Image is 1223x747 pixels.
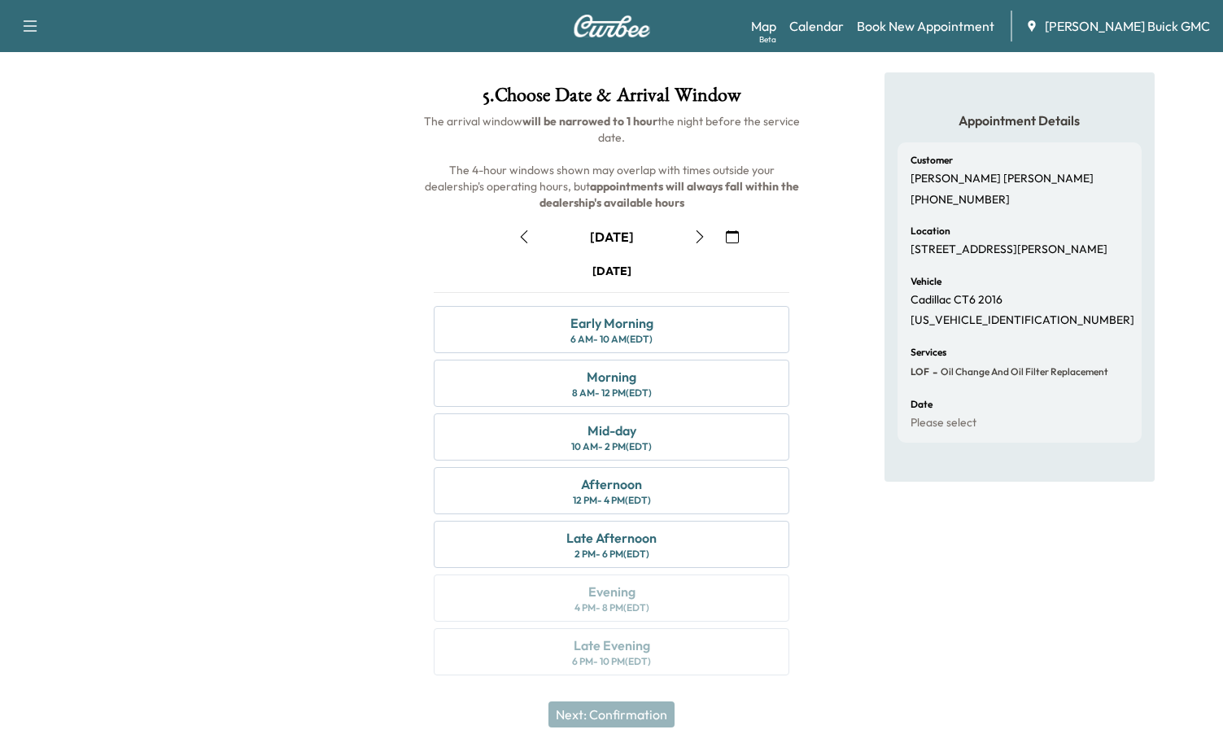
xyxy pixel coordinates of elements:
[488,43,527,53] div: Location
[539,179,802,210] b: appointments will always fall within the dealership's available hours
[929,364,937,380] span: -
[911,155,953,165] h6: Customer
[911,416,976,430] p: Please select
[857,16,994,36] a: Book New Appointment
[574,548,649,561] div: 2 PM - 6 PM (EDT)
[572,387,652,400] div: 8 AM - 12 PM (EDT)
[522,114,657,129] b: will be narrowed to 1 hour
[587,367,636,387] div: Morning
[751,16,776,36] a: MapBeta
[587,421,636,440] div: Mid-day
[570,313,653,333] div: Early Morning
[590,228,634,246] div: [DATE]
[911,365,929,378] span: LOF
[570,333,653,346] div: 6 AM - 10 AM (EDT)
[581,474,642,494] div: Afternoon
[911,277,941,286] h6: Vehicle
[911,193,1010,207] p: [PHONE_NUMBER]
[911,293,1002,308] p: Cadillac CT6 2016
[911,313,1134,328] p: [US_VEHICLE_IDENTIFICATION_NUMBER]
[596,43,627,53] div: Vehicle
[937,365,1108,378] span: Oil Change and Oil Filter Replacement
[571,440,652,453] div: 10 AM - 2 PM (EDT)
[810,43,831,53] div: Date
[424,114,802,210] span: The arrival window the night before the service date. The 4-hour windows shown may overlap with t...
[382,43,424,53] div: Customer
[759,33,776,46] div: Beta
[911,172,1094,186] p: [PERSON_NAME] [PERSON_NAME]
[592,263,631,279] div: [DATE]
[421,85,802,113] h1: 5 . Choose Date & Arrival Window
[789,16,844,36] a: Calendar
[911,242,1107,257] p: [STREET_ADDRESS][PERSON_NAME]
[1045,16,1210,36] span: [PERSON_NAME] Buick GMC
[698,43,734,53] div: Services
[573,494,651,507] div: 12 PM - 4 PM (EDT)
[911,347,946,357] h6: Services
[911,400,933,409] h6: Date
[573,15,651,37] img: Curbee Logo
[911,226,950,236] h6: Location
[898,111,1142,129] h5: Appointment Details
[566,528,657,548] div: Late Afternoon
